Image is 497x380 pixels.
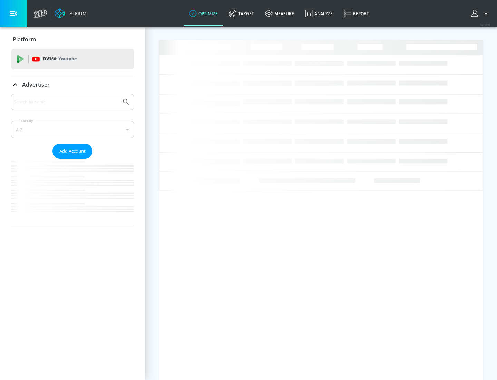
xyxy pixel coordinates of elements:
a: optimize [184,1,223,26]
div: Advertiser [11,75,134,94]
a: Analyze [300,1,338,26]
a: measure [260,1,300,26]
input: Search by name [14,97,118,106]
div: Advertiser [11,94,134,226]
div: DV360: Youtube [11,49,134,69]
div: Platform [11,30,134,49]
a: Atrium [55,8,87,19]
p: Advertiser [22,81,50,88]
p: Platform [13,36,36,43]
label: Sort By [20,118,35,123]
div: A-Z [11,121,134,138]
p: Youtube [58,55,77,63]
p: DV360: [43,55,77,63]
span: Add Account [59,147,86,155]
nav: list of Advertiser [11,159,134,226]
div: Atrium [67,10,87,17]
a: Target [223,1,260,26]
button: Add Account [52,144,92,159]
a: Report [338,1,374,26]
span: v 4.19.0 [480,23,490,27]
